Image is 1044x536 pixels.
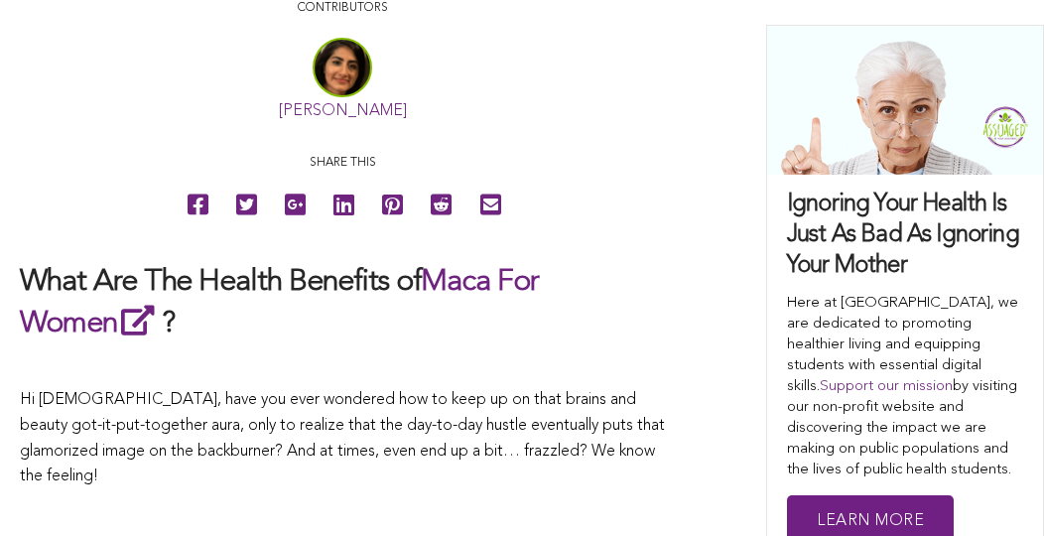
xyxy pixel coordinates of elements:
[20,267,539,338] a: Maca For Women
[20,154,665,173] p: Share this
[20,392,665,484] span: Hi [DEMOGRAPHIC_DATA], have you ever wondered how to keep up on that brains and beauty got-it-put...
[279,103,407,119] a: [PERSON_NAME]
[945,441,1044,536] iframe: Chat Widget
[20,263,665,343] h2: What Are The Health Benefits of ?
